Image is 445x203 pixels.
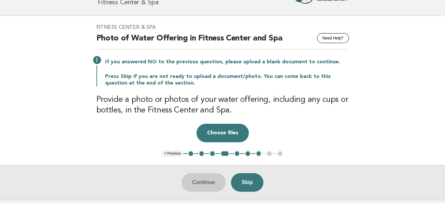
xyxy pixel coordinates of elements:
h3: Provide a photo or photos of your water offering, including any cups or bottles, in the Fitness C... [96,95,349,116]
button: 3 [209,150,216,157]
button: 1 [188,150,194,157]
button: 5 [234,150,241,157]
button: Choose files [196,124,249,142]
button: 4 [220,150,230,157]
button: 6 [245,150,251,157]
button: Need Help? [317,33,349,43]
h3: Fitness Center & Spa [96,24,349,31]
p: If you answered NO to the previous question, please upload a blank document to continue. [105,59,349,65]
button: Skip [231,173,263,192]
button: 2 [198,150,205,157]
button: 7 [255,150,262,157]
h2: Photo of Water Offering in Fitness Center and Spa [96,33,349,49]
button: < Previous [162,150,183,157]
p: Press Skip if you are not ready to upload a document/photo. You can come back to this question at... [105,73,349,87]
